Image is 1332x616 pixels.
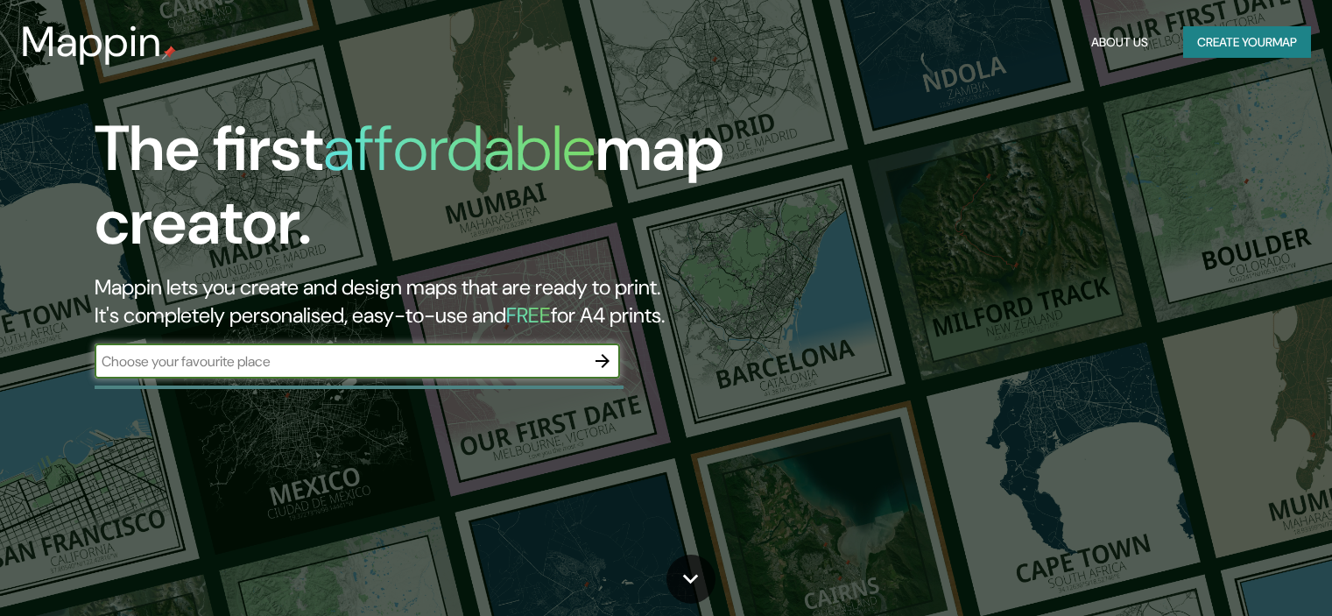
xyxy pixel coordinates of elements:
button: About Us [1084,26,1155,59]
button: Create yourmap [1183,26,1311,59]
iframe: Help widget launcher [1176,548,1313,597]
h1: The first map creator. [95,112,761,273]
img: mappin-pin [162,46,176,60]
input: Choose your favourite place [95,351,585,372]
h5: FREE [506,301,551,329]
h3: Mappin [21,18,162,67]
h2: Mappin lets you create and design maps that are ready to print. It's completely personalised, eas... [95,273,761,329]
h1: affordable [323,108,596,189]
